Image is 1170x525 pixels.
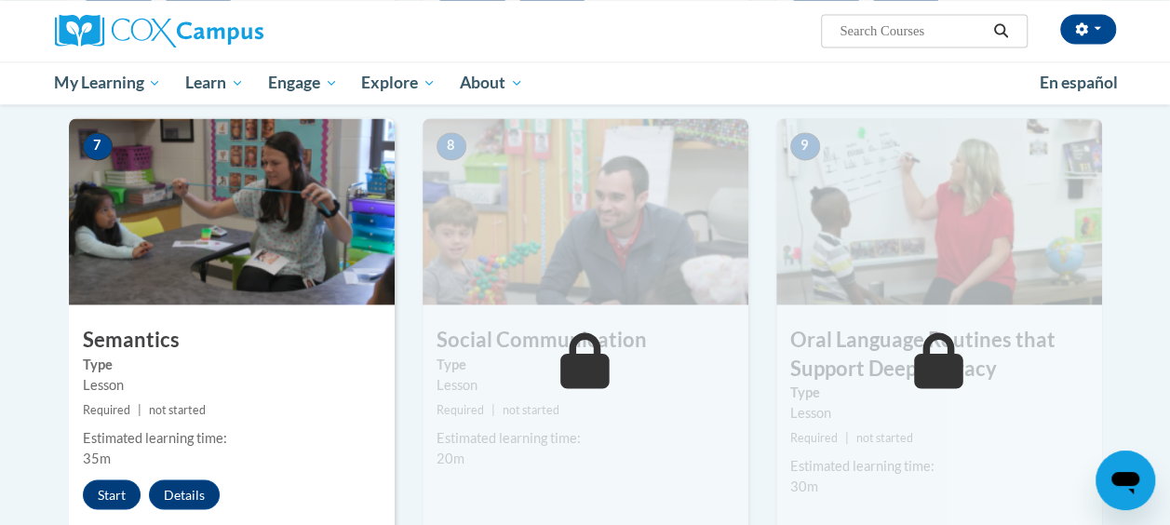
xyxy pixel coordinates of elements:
[856,430,913,444] span: not started
[423,118,748,304] img: Course Image
[838,20,987,42] input: Search Courses
[437,132,466,160] span: 8
[437,450,464,465] span: 20m
[41,61,1130,104] div: Main menu
[491,402,495,416] span: |
[185,72,244,94] span: Learn
[256,61,350,104] a: Engage
[437,402,484,416] span: Required
[790,402,1088,423] div: Lesson
[83,354,381,374] label: Type
[503,402,559,416] span: not started
[361,72,436,94] span: Explore
[173,61,256,104] a: Learn
[1040,73,1118,92] span: En español
[423,325,748,354] h3: Social Communication
[69,325,395,354] h3: Semantics
[845,430,849,444] span: |
[83,450,111,465] span: 35m
[268,72,338,94] span: Engage
[1096,451,1155,510] iframe: Button to launch messaging window
[83,374,381,395] div: Lesson
[460,72,523,94] span: About
[149,479,220,509] button: Details
[1028,63,1130,102] a: En español
[776,325,1102,383] h3: Oral Language Routines that Support Deep Literacy
[437,354,734,374] label: Type
[790,382,1088,402] label: Type
[349,61,448,104] a: Explore
[138,402,141,416] span: |
[790,132,820,160] span: 9
[43,61,174,104] a: My Learning
[987,20,1015,42] button: Search
[69,118,395,304] img: Course Image
[83,427,381,448] div: Estimated learning time:
[55,14,263,47] img: Cox Campus
[790,455,1088,476] div: Estimated learning time:
[83,479,141,509] button: Start
[54,72,161,94] span: My Learning
[776,118,1102,304] img: Course Image
[83,132,113,160] span: 7
[790,430,838,444] span: Required
[437,427,734,448] div: Estimated learning time:
[790,478,818,493] span: 30m
[1060,14,1116,44] button: Account Settings
[149,402,206,416] span: not started
[55,14,390,47] a: Cox Campus
[437,374,734,395] div: Lesson
[83,402,130,416] span: Required
[448,61,535,104] a: About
